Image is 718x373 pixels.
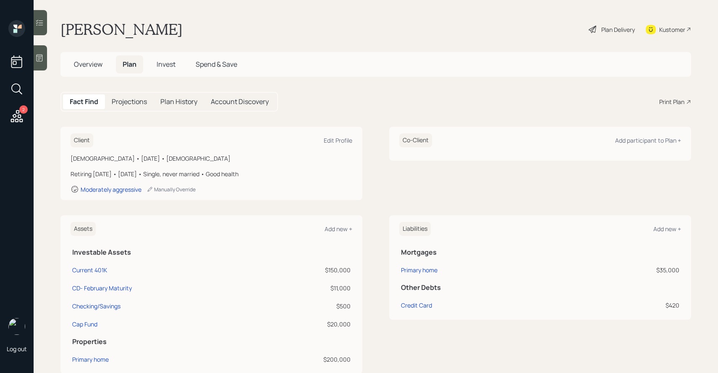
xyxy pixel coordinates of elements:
div: Print Plan [659,97,684,106]
div: Edit Profile [324,136,352,144]
h5: Projections [112,98,147,106]
span: Spend & Save [196,60,237,69]
span: Invest [157,60,176,69]
div: Plan Delivery [601,25,635,34]
h6: Assets [71,222,96,236]
div: Moderately aggressive [81,185,142,193]
img: sami-boghos-headshot.png [8,318,25,335]
div: $420 [570,301,679,310]
div: $500 [262,302,351,310]
div: Kustomer [659,25,685,34]
div: Add new + [325,225,352,233]
div: Cap Fund [72,320,97,329]
h5: Fact Find [70,98,98,106]
div: $150,000 [262,266,351,274]
div: Add new + [653,225,681,233]
div: Credit Card [401,301,432,310]
div: Retiring [DATE] • [DATE] • Single, never married • Good health [71,170,352,178]
h6: Client [71,133,93,147]
div: Manually Override [147,186,196,193]
div: Checking/Savings [72,302,121,310]
div: $200,000 [262,355,351,364]
h6: Liabilities [399,222,431,236]
h1: [PERSON_NAME] [60,20,183,39]
div: 2 [19,105,28,114]
div: CD- February Maturity [72,284,132,292]
h5: Account Discovery [211,98,269,106]
span: Overview [74,60,102,69]
h5: Properties [72,338,351,346]
h5: Plan History [160,98,197,106]
div: $11,000 [262,284,351,292]
h5: Mortgages [401,248,679,256]
div: $35,000 [570,266,679,274]
div: [DEMOGRAPHIC_DATA] • [DATE] • [DEMOGRAPHIC_DATA] [71,154,352,163]
div: Current 401K [72,266,107,274]
div: Primary home [401,266,438,274]
h6: Co-Client [399,133,432,147]
div: $20,000 [262,320,351,329]
h5: Investable Assets [72,248,351,256]
div: Add participant to Plan + [615,136,681,144]
span: Plan [123,60,136,69]
div: Log out [7,345,27,353]
h5: Other Debts [401,284,679,292]
div: Primary home [72,355,109,364]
